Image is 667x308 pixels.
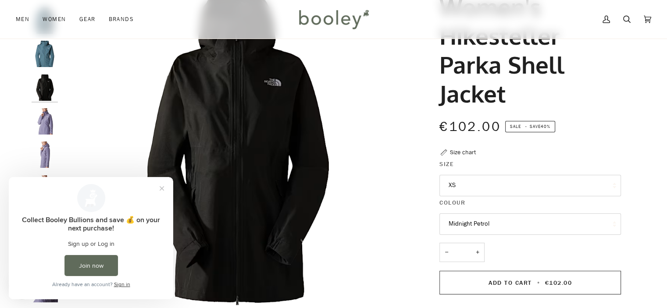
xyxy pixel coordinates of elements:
[439,271,621,294] button: Add to Cart • €102.00
[32,41,58,67] img: Women's Hikesteller Parka Shell Jacket
[489,279,532,287] span: Add to Cart
[32,175,58,202] img: The North Face Women’s Hikesteller Parka Shell Jacket - Booley Galway
[545,279,572,287] span: €102.00
[32,74,58,101] img: Women's Hikesteller Parka Shell Jacket
[9,177,173,299] iframe: Loyalty program pop-up with offers and actions
[439,213,621,235] button: Midnight Petrol
[541,123,550,130] span: 40%
[450,148,476,157] div: Size chart
[439,243,453,262] button: −
[16,15,29,24] span: Men
[439,159,454,169] span: Size
[295,7,372,32] img: Booley
[510,123,521,130] span: Sale
[534,279,542,287] span: •
[505,121,555,132] span: Save
[79,15,96,24] span: Gear
[439,198,465,207] span: Colour
[471,243,485,262] button: +
[32,108,58,135] img: The North Face Women’s Hikesteller Parka Shell Jacket - Booley Galway
[439,118,501,136] span: €102.00
[522,123,529,130] em: •
[32,142,58,168] img: The North Face Women’s Hikesteller Parka Shell Jacket - Booley Galway
[43,15,66,24] span: Women
[108,15,134,24] span: Brands
[439,243,485,262] input: Quantity
[439,175,621,196] button: XS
